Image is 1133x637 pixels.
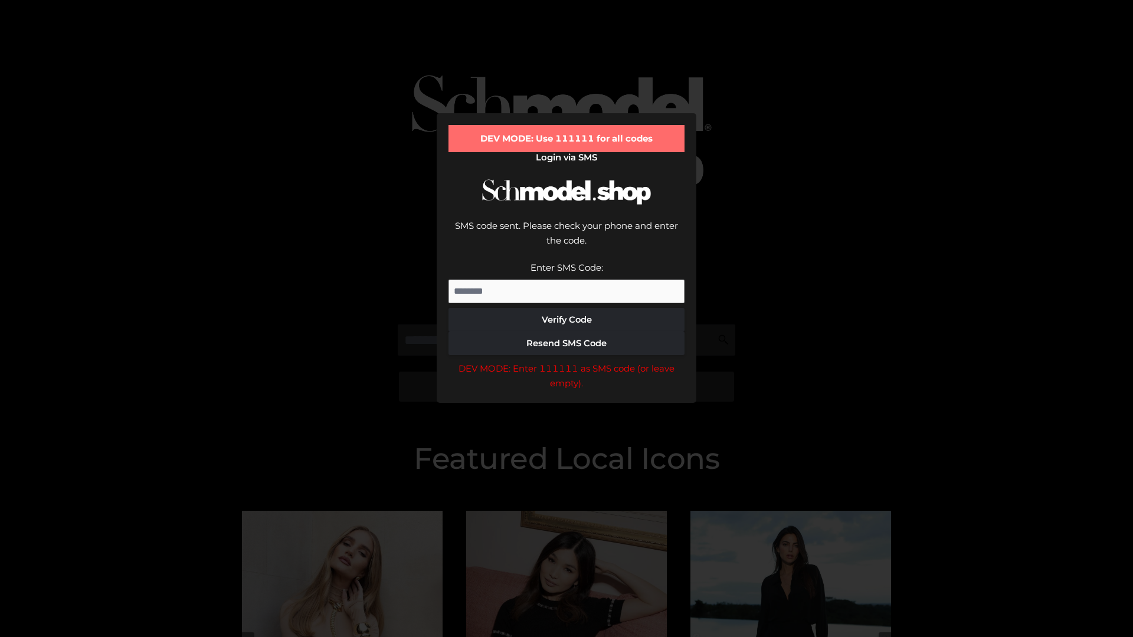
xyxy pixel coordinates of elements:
[448,218,685,260] div: SMS code sent. Please check your phone and enter the code.
[448,125,685,152] div: DEV MODE: Use 111111 for all codes
[478,169,655,215] img: Schmodel Logo
[531,262,603,273] label: Enter SMS Code:
[448,331,685,355] button: Resend SMS Code
[448,361,685,391] div: DEV MODE: Enter 111111 as SMS code (or leave empty).
[448,308,685,331] button: Verify Code
[448,152,685,163] h2: Login via SMS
